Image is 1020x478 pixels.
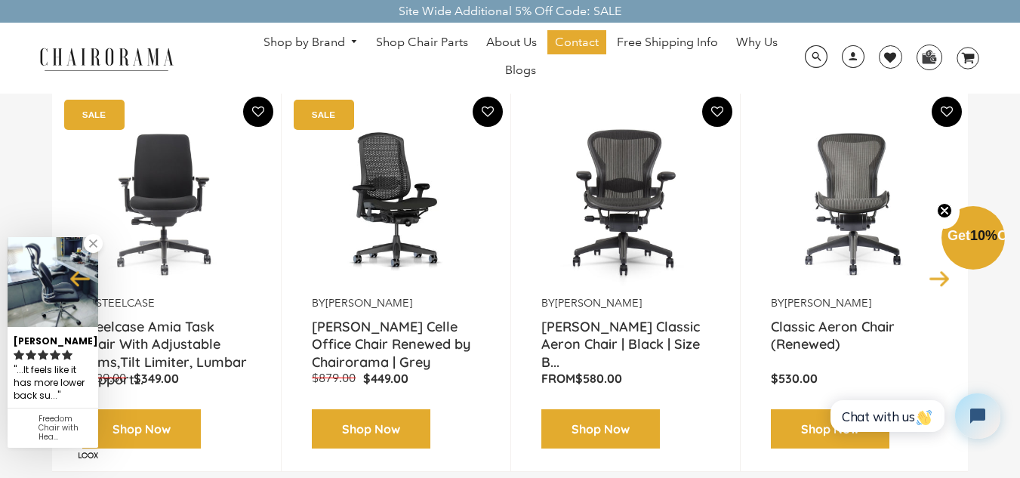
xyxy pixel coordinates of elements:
[541,318,710,356] a: [PERSON_NAME] Classic Aeron Chair | Black | Size B...
[479,30,544,54] a: About Us
[505,63,536,79] span: Blogs
[473,97,503,127] button: Add To Wishlist
[312,109,335,119] text: SALE
[14,329,92,348] div: [PERSON_NAME]
[970,228,997,243] span: 10%
[8,237,98,328] img: Zachary review of Freedom Chair with Headrest | Blue Leather | - (Renewed)
[771,107,939,296] img: Classic Aeron Chair (Renewed) - chairorama
[368,30,476,54] a: Shop Chair Parts
[325,296,412,310] a: [PERSON_NAME]
[39,415,92,442] div: Freedom Chair with Headrest | Blue Leather | - (Renewed)
[917,45,941,68] img: WhatsApp_Image_2024-07-12_at_16.23.01.webp
[50,350,60,360] svg: rating icon full
[771,318,939,356] a: Classic Aeron Chair (Renewed)
[541,296,710,310] p: by
[82,371,126,385] span: $489.00
[312,318,480,356] a: [PERSON_NAME] Celle Office Chair Renewed by Chairorama | Grey
[256,31,366,54] a: Shop by Brand
[926,265,953,291] button: Next
[243,97,273,127] button: Add To Wishlist
[555,35,599,51] span: Contact
[14,362,92,404] div: ...It feels like it has more lower back support too.Â...
[784,296,871,310] a: [PERSON_NAME]
[363,371,408,386] span: $449.00
[26,350,36,360] svg: rating icon full
[929,194,960,229] button: Close teaser
[31,45,182,72] img: chairorama
[736,35,778,51] span: Why Us
[14,350,24,360] svg: rating icon full
[729,30,785,54] a: Why Us
[541,409,660,449] a: Shop Now
[312,107,480,296] a: Herman Miller Celle Office Chair Renewed by Chairorama | Grey - chairorama Herman Miller Celle Of...
[312,409,430,449] a: Shop Now
[486,35,537,51] span: About Us
[82,107,251,296] img: Amia Chair by chairorama.com
[96,296,155,310] a: Steelcase
[771,409,889,449] a: Shop Now
[702,97,732,127] button: Add To Wishlist
[541,107,710,296] img: Herman Miller Classic Aeron Chair | Black | Size B (Renewed) - chairorama
[948,228,1017,243] span: Get Off
[575,371,622,386] span: $580.00
[541,107,710,296] a: Herman Miller Classic Aeron Chair | Black | Size B (Renewed) - chairorama Herman Miller Classic A...
[541,371,710,387] p: From
[134,371,179,386] span: $349.00
[82,318,251,356] a: Steelcase Amia Task Chair With Adjustable Arms,Tilt Limiter, Lumbar Support...
[82,109,106,119] text: SALE
[82,107,251,296] a: Amia Chair by chairorama.com Renewed Amia Chair chairorama.com
[38,350,48,360] svg: rating icon full
[82,409,201,449] a: Shop Now
[376,35,468,51] span: Shop Chair Parts
[312,371,356,385] span: $879.00
[67,265,94,291] button: Previous
[498,58,544,82] a: Blogs
[312,296,480,310] p: by
[547,30,606,54] a: Contact
[771,371,818,386] span: $530.00
[609,30,726,54] a: Free Shipping Info
[932,97,962,127] button: Add To Wishlist
[771,296,939,310] p: by
[246,30,796,86] nav: DesktopNavigation
[82,296,251,310] p: by
[312,107,480,296] img: Herman Miller Celle Office Chair Renewed by Chairorama | Grey - chairorama
[814,381,1013,452] iframe: Tidio Chat
[555,296,642,310] a: [PERSON_NAME]
[941,208,1005,271] div: Get10%OffClose teaser
[617,35,718,51] span: Free Shipping Info
[62,350,72,360] svg: rating icon full
[771,107,939,296] a: Classic Aeron Chair (Renewed) - chairorama Classic Aeron Chair (Renewed) - chairorama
